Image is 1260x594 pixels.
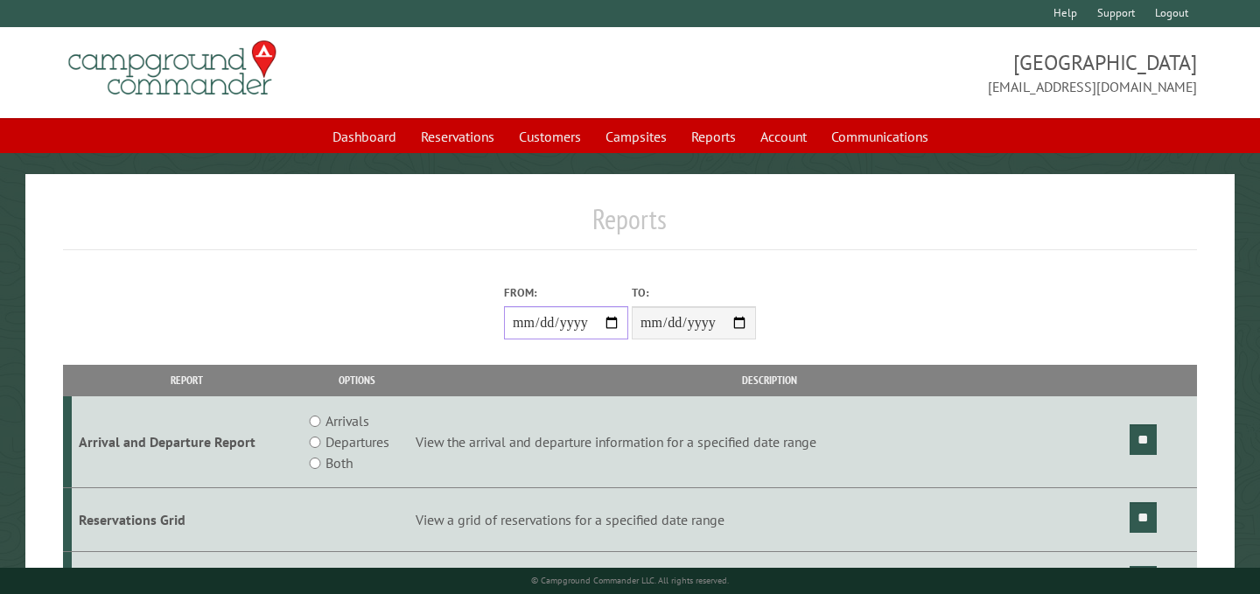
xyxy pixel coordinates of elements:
td: View a grid of reservations for a specified date range [413,488,1127,552]
a: Reservations [410,120,505,153]
td: Reservations Grid [72,488,301,552]
th: Options [301,365,412,395]
a: Reports [681,120,746,153]
a: Dashboard [322,120,407,153]
img: Campground Commander [63,34,282,102]
small: © Campground Commander LLC. All rights reserved. [531,575,729,586]
th: Report [72,365,301,395]
label: Arrivals [325,410,369,431]
label: Departures [325,431,389,452]
label: From: [504,284,628,301]
td: Arrival and Departure Report [72,396,301,488]
label: To: [632,284,756,301]
a: Campsites [595,120,677,153]
td: View the arrival and departure information for a specified date range [413,396,1127,488]
span: [GEOGRAPHIC_DATA] [EMAIL_ADDRESS][DOMAIN_NAME] [630,48,1197,97]
label: Both [325,452,353,473]
a: Customers [508,120,591,153]
h1: Reports [63,202,1197,250]
th: Description [413,365,1127,395]
a: Communications [821,120,939,153]
a: Account [750,120,817,153]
